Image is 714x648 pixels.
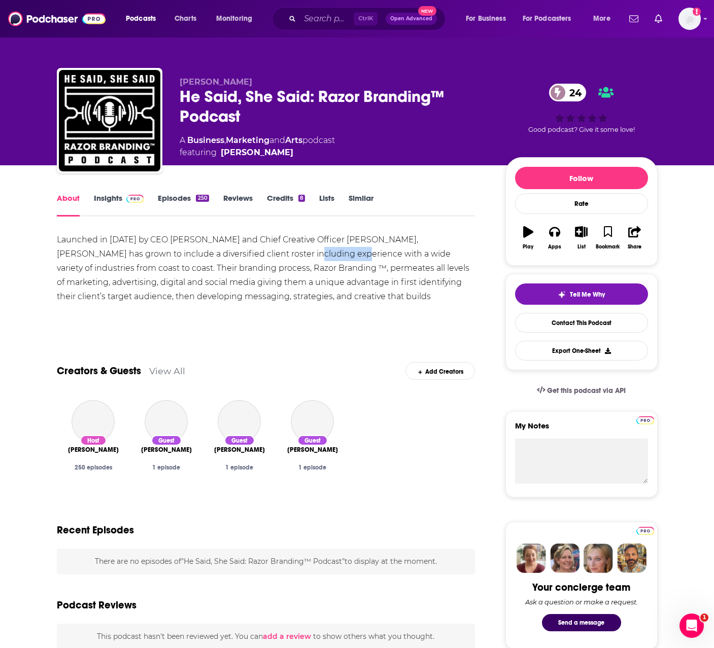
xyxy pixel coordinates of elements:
img: tell me why sparkle [558,291,566,299]
button: Export One-Sheet [515,341,648,361]
img: Jon Profile [617,544,647,573]
span: Monitoring [216,12,252,26]
span: , [224,135,226,145]
div: Host [80,435,107,446]
span: 1 [700,614,708,622]
div: 250 episodes [65,464,122,471]
div: Guest [297,435,328,446]
a: Show notifications dropdown [625,10,642,27]
button: open menu [119,11,169,27]
button: open menu [586,11,623,27]
div: Add Creators [405,362,475,380]
svg: Add a profile image [693,8,701,16]
a: Credits8 [267,193,305,217]
div: 8 [298,195,305,202]
span: Tell Me Why [570,291,605,299]
button: open menu [516,11,586,27]
span: Logged in as Icons [678,8,701,30]
div: Guest [224,435,255,446]
img: Barbara Profile [550,544,580,573]
button: add a review [263,631,311,642]
label: My Notes [515,421,648,439]
a: Similar [349,193,373,217]
img: Podchaser - Follow, Share and Rate Podcasts [8,9,106,28]
span: [PERSON_NAME] [287,446,338,454]
span: 24 [559,84,587,101]
div: 1 episode [211,464,268,471]
div: Apps [548,244,561,250]
span: Charts [175,12,196,26]
button: Open AdvancedNew [386,13,437,25]
a: Marketing [226,135,269,145]
button: Apps [541,220,568,256]
a: About [57,193,80,217]
iframe: Intercom live chat [679,614,704,638]
span: Podcasts [126,12,156,26]
img: Podchaser Pro [636,527,654,535]
a: 24 [549,84,587,101]
input: Search podcasts, credits, & more... [300,11,354,27]
a: Episodes250 [158,193,209,217]
a: Pro website [636,525,654,535]
span: [PERSON_NAME] [141,446,192,454]
button: open menu [459,11,519,27]
div: Your concierge team [532,581,630,594]
div: 1 episode [138,464,195,471]
img: He Said, She Said: Razor Branding™ Podcast [59,70,160,171]
a: View All [149,366,185,376]
span: Open Advanced [390,16,432,21]
span: [PERSON_NAME] [214,446,265,454]
span: Ctrl K [354,12,378,25]
a: InsightsPodchaser Pro [94,193,144,217]
a: Get this podcast via API [529,378,634,403]
button: Send a message [542,614,621,631]
a: Jason Friedman [287,446,338,454]
div: Search podcasts, credits, & more... [282,7,455,30]
a: Contact This Podcast [515,313,648,333]
a: Reviews [223,193,253,217]
div: Bookmark [596,244,620,250]
button: tell me why sparkleTell Me Why [515,283,648,305]
a: Creators & Guests [57,365,141,377]
a: Charts [168,11,202,27]
div: Launched in [DATE] by CEO [PERSON_NAME] and Chief Creative Officer [PERSON_NAME], [PERSON_NAME] h... [57,233,475,318]
div: A podcast [180,134,335,159]
button: Follow [515,167,648,189]
span: Good podcast? Give it some love! [528,126,635,133]
a: Arts [285,135,302,145]
a: Jason Friedman [291,400,334,443]
div: Share [628,244,641,250]
div: 24Good podcast? Give it some love! [505,77,658,140]
a: Lists [319,193,334,217]
img: User Profile [678,8,701,30]
img: Sydney Profile [517,544,546,573]
img: Jules Profile [584,544,613,573]
div: Ask a question or make a request. [525,598,638,606]
div: Play [523,244,533,250]
h2: Recent Episodes [57,524,134,536]
a: Jonathan Pritchard [214,446,265,454]
a: Jonathan Pritchard [218,400,261,443]
span: For Podcasters [523,12,571,26]
a: Jaci Russo [221,147,293,159]
div: List [577,244,586,250]
a: Jaci Russo [68,446,119,454]
a: Jason Berkowitz [145,400,188,443]
span: featuring [180,147,335,159]
span: New [418,6,436,16]
span: and [269,135,285,145]
a: Show notifications dropdown [651,10,666,27]
button: Bookmark [595,220,621,256]
div: 250 [196,195,209,202]
span: [PERSON_NAME] [68,446,119,454]
span: More [593,12,610,26]
span: There are no episodes of "He Said, She Said: Razor Branding™ Podcast" to display at the moment. [95,557,437,566]
span: This podcast hasn't been reviewed yet. You can to show others what you thought. [97,632,434,641]
span: [PERSON_NAME] [180,77,252,87]
button: open menu [209,11,265,27]
button: Show profile menu [678,8,701,30]
div: Rate [515,193,648,214]
button: Play [515,220,541,256]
